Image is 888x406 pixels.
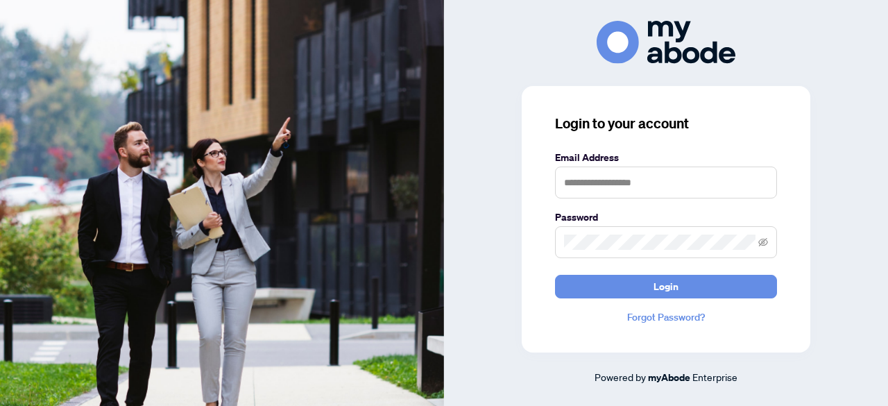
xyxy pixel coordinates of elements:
span: eye-invisible [758,237,768,247]
h3: Login to your account [555,114,777,133]
span: Enterprise [692,371,737,383]
button: Login [555,275,777,298]
span: Login [654,276,678,298]
img: ma-logo [597,21,735,63]
a: Forgot Password? [555,310,777,325]
span: Powered by [595,371,646,383]
label: Password [555,210,777,225]
label: Email Address [555,150,777,165]
a: myAbode [648,370,690,385]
